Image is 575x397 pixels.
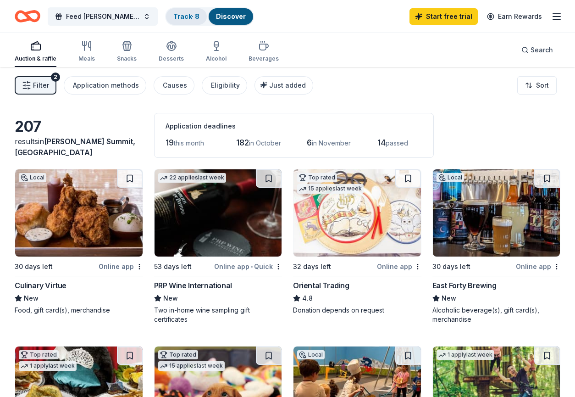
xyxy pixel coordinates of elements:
div: 1 apply last week [19,361,77,371]
div: Culinary Virtue [15,280,66,291]
button: Auction & raffle [15,37,56,67]
span: in [15,137,135,157]
div: Top rated [19,350,59,359]
div: results [15,136,143,158]
div: 30 days left [15,261,53,272]
span: 19 [166,138,174,147]
a: Track· 8 [173,12,199,20]
div: Online app Quick [214,261,282,272]
div: Food, gift card(s), merchandise [15,306,143,315]
a: Earn Rewards [481,8,547,25]
span: passed [386,139,408,147]
img: Image for Oriental Trading [293,169,421,257]
div: 207 [15,117,143,136]
a: Image for Culinary VirtueLocal30 days leftOnline appCulinary VirtueNewFood, gift card(s), merchan... [15,169,143,315]
div: Top rated [297,173,337,182]
span: 14 [377,138,386,147]
button: Beverages [249,37,279,67]
div: Donation depends on request [293,306,421,315]
span: 4.8 [302,293,313,304]
div: Beverages [249,55,279,62]
span: • [251,263,253,270]
img: Image for Culinary Virtue [15,169,143,257]
div: Alcoholic beverage(s), gift card(s), merchandise [432,306,561,324]
div: Local [437,173,464,182]
div: Online app [99,261,143,272]
span: New [442,293,456,304]
button: Search [514,41,560,59]
div: Snacks [117,55,137,62]
div: Two in-home wine sampling gift certificates [154,306,282,324]
button: Feed [PERSON_NAME] Summit [48,7,158,26]
div: Application deadlines [166,121,422,132]
img: Image for East Forty Brewing [433,169,560,257]
div: Oriental Trading [293,280,349,291]
span: Filter [33,80,49,91]
a: Start free trial [409,8,478,25]
span: in October [249,139,281,147]
button: Snacks [117,37,137,67]
span: [PERSON_NAME] Summit, [GEOGRAPHIC_DATA] [15,137,135,157]
button: Causes [154,76,194,95]
div: 30 days left [432,261,470,272]
div: 1 apply last week [437,350,494,360]
div: 15 applies last week [158,361,225,371]
button: Desserts [159,37,184,67]
img: Image for PRP Wine International [155,169,282,257]
div: East Forty Brewing [432,280,497,291]
button: Track· 8Discover [165,7,254,26]
button: Filter2 [15,76,56,95]
div: Meals [78,55,95,62]
button: Just added [254,76,313,95]
div: Local [297,350,325,359]
div: Online app [516,261,560,272]
div: 53 days left [154,261,192,272]
button: Eligibility [202,76,247,95]
button: Alcohol [206,37,227,67]
div: Desserts [159,55,184,62]
div: Causes [163,80,187,91]
div: PRP Wine International [154,280,232,291]
div: 32 days left [293,261,331,272]
button: Application methods [64,76,146,95]
span: Search [531,45,553,56]
span: this month [174,139,204,147]
div: Top rated [158,350,198,359]
button: Sort [517,76,557,95]
div: 15 applies last week [297,184,364,194]
span: New [163,293,178,304]
a: Image for PRP Wine International22 applieslast week53 days leftOnline app•QuickPRP Wine Internati... [154,169,282,324]
span: 6 [307,138,312,147]
span: Sort [536,80,549,91]
a: Discover [216,12,246,20]
div: Application methods [73,80,139,91]
a: Home [15,6,40,27]
span: Just added [269,81,306,89]
div: Online app [377,261,421,272]
a: Image for Oriental TradingTop rated15 applieslast week32 days leftOnline appOriental Trading4.8Do... [293,169,421,315]
span: New [24,293,39,304]
div: 22 applies last week [158,173,226,183]
div: Eligibility [211,80,240,91]
div: Alcohol [206,55,227,62]
span: Feed [PERSON_NAME] Summit [66,11,139,22]
span: 182 [236,138,249,147]
a: Image for East Forty BrewingLocal30 days leftOnline appEast Forty BrewingNewAlcoholic beverage(s)... [432,169,561,324]
div: 2 [51,73,60,82]
button: Meals [78,37,95,67]
div: Auction & raffle [15,55,56,62]
div: Local [19,173,46,182]
span: in November [312,139,351,147]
